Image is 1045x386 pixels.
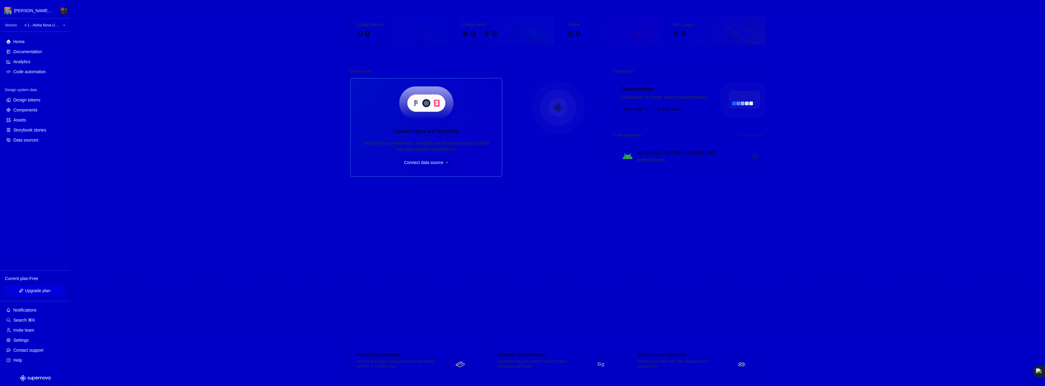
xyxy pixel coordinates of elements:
div: Data sources [13,137,38,143]
div: Docs pages [673,22,759,28]
button: v 1 - Aloha Nova Universe & NFT Garage [22,21,68,29]
img: Malcolm Lee [60,7,67,14]
div: [PERSON_NAME]'s Twisted Universe [14,8,53,14]
div: Settings [13,337,29,343]
div: Documentation [13,49,42,55]
div: Connect and learn with other design system practitioners. [638,359,726,369]
div: Import Figma components, variables and Storybook stories to build your docs and run automations. [359,140,493,152]
a: Data sources [4,135,67,145]
div: Design system data [5,87,37,92]
img: 275e3290-e2d7-4bcc-be6f-17cca7e2d489.png [4,7,12,14]
div: Current plan : Free [5,275,66,282]
button: Notifications [4,305,67,315]
div: Home [13,39,25,45]
button: Help [4,355,67,365]
a: Code automation [4,67,67,77]
span: v 1 - Aloha Nova Universe & NFT Garage [25,23,60,28]
div: Join our Slack community [638,352,726,358]
a: Settings [4,335,67,345]
div: Notifications [13,307,36,313]
div: 5 [681,29,686,39]
div: ALOHA ALL-IN-ONE A.I ASSISTANT [637,149,717,157]
div: 0 [492,29,497,39]
span: Connect data source [404,159,443,166]
a: Invite team [654,105,683,114]
a: Docs pages5 [666,15,766,45]
div: Learn how to build, manage and maintain design systems in smarter ways. [357,359,445,369]
button: Connect data source [400,157,452,168]
a: Analytics [4,57,67,67]
div: Developer documentation [497,352,585,358]
a: Design tokens [4,95,67,105]
div: 0 [471,29,475,39]
div: Connect Figma and Storybook [393,128,459,135]
div: Design tokens [13,97,40,103]
a: Design tokens0 [350,15,450,45]
a: Product documentationLearn how to build, manage and maintain design systems in smarter ways. [350,345,485,375]
div: Android Assets [637,157,749,163]
span: Invite team [662,107,680,112]
a: Developer documentationStart delivering your design choices to your codebases right away. [491,345,625,375]
a: Assets0 [561,15,660,45]
div: Design tokens [357,22,443,28]
div: Data sources [350,67,372,76]
a: Home [4,37,67,46]
div: Destinations [614,67,634,76]
button: [PERSON_NAME]'s Twisted UniverseMalcolm Lee [1,4,69,17]
button: Contact support [4,345,67,355]
div: 0 [365,29,370,39]
a: Open editor [622,105,651,114]
div: Analytics [13,59,30,65]
div: Search ⌘K [13,317,35,323]
div: Start delivering your design choices to your codebases right away. [497,359,585,369]
span: Open editor [624,107,643,112]
a: Upgrade plan [5,285,66,296]
div: Assets [13,117,26,123]
div: Code automation [614,131,642,139]
div: Storybook stories [13,127,46,133]
div: 0 [576,29,581,39]
a: Storybook stories [4,125,67,135]
div: Assets [567,22,654,28]
a: Components00 [456,15,555,45]
div: Collaborate on design system documentation. [622,94,708,100]
a: Documentation [4,47,67,56]
a: Invite team [4,325,67,335]
div: Help [13,357,22,363]
div: Invite team [13,327,34,333]
div: Version [5,23,17,28]
div: Product documentation [357,352,445,358]
span: New pipeline [742,133,763,138]
a: Components [4,105,67,115]
button: Search ⌘K [4,315,67,325]
a: Assets [4,115,67,125]
div: Components [13,107,37,113]
svg: Supernova Logo [20,375,50,381]
div: Documentation [622,86,708,93]
span: Upgrade plan [25,288,50,294]
a: Join our Slack communityConnect and learn with other design system practitioners. [631,345,766,375]
div: Components [462,22,549,28]
div: Contact support [13,347,43,353]
button: New pipeline [735,131,766,139]
div: Code automation [13,69,46,75]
